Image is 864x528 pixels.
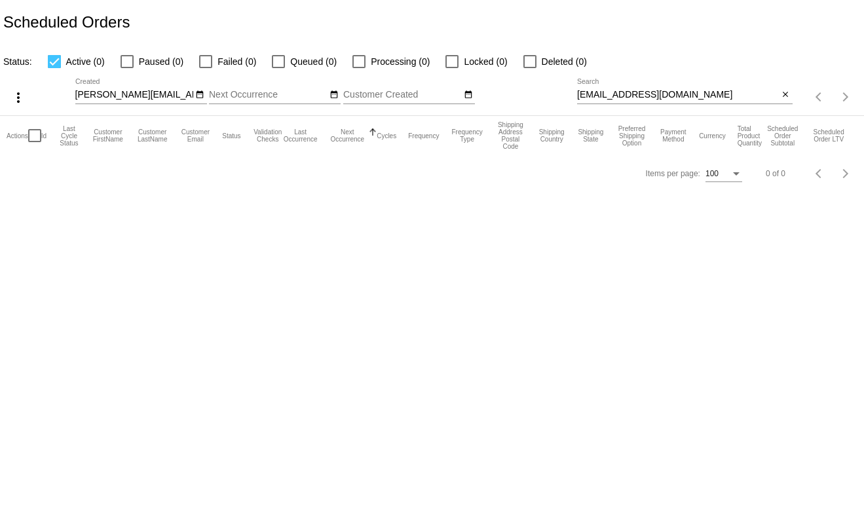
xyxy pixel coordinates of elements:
span: Locked (0) [464,54,507,69]
span: Paused (0) [139,54,183,69]
mat-icon: date_range [464,90,473,100]
button: Next page [833,84,859,110]
mat-header-cell: Actions [7,116,28,155]
button: Previous page [806,160,833,187]
button: Change sorting for CustomerEmail [180,128,210,143]
span: Active (0) [66,54,105,69]
mat-header-cell: Total Product Quantity [738,116,766,155]
button: Change sorting for LastProcessingCycleId [58,125,80,147]
button: Change sorting for CurrencyIso [699,132,726,140]
mat-icon: close [781,90,790,100]
mat-select: Items per page: [705,170,742,179]
button: Change sorting for Status [222,132,240,140]
button: Change sorting for FrequencyType [451,128,483,143]
mat-icon: date_range [329,90,339,100]
button: Change sorting for LifetimeValue [812,128,845,143]
div: 0 of 0 [766,169,785,178]
span: Deleted (0) [542,54,587,69]
input: Customer Created [343,90,461,100]
button: Change sorting for PreferredShippingOption [616,125,647,147]
button: Change sorting for Cycles [377,132,396,140]
button: Change sorting for Frequency [408,132,439,140]
mat-icon: more_vert [10,90,26,105]
span: Failed (0) [217,54,256,69]
button: Change sorting for ShippingCountry [538,128,565,143]
input: Next Occurrence [209,90,327,100]
div: Items per page: [646,169,700,178]
span: Processing (0) [371,54,430,69]
mat-icon: date_range [195,90,204,100]
button: Change sorting for PaymentMethod.Type [660,128,688,143]
span: Queued (0) [290,54,337,69]
button: Change sorting for Subtotal [765,125,800,147]
mat-header-cell: Validation Checks [253,116,283,155]
button: Change sorting for CustomerLastName [136,128,169,143]
span: Status: [3,56,32,67]
span: 100 [705,169,719,178]
button: Change sorting for ShippingState [577,128,604,143]
button: Change sorting for CustomerFirstName [92,128,124,143]
h2: Scheduled Orders [3,13,130,31]
button: Change sorting for NextOccurrenceUtc [329,128,365,143]
button: Change sorting for LastOccurrenceUtc [283,128,318,143]
input: Created [75,90,193,100]
button: Previous page [806,84,833,110]
button: Clear [779,88,793,102]
button: Change sorting for Id [41,132,47,140]
button: Next page [833,160,859,187]
button: Change sorting for ShippingPostcode [495,121,526,150]
input: Search [577,90,779,100]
